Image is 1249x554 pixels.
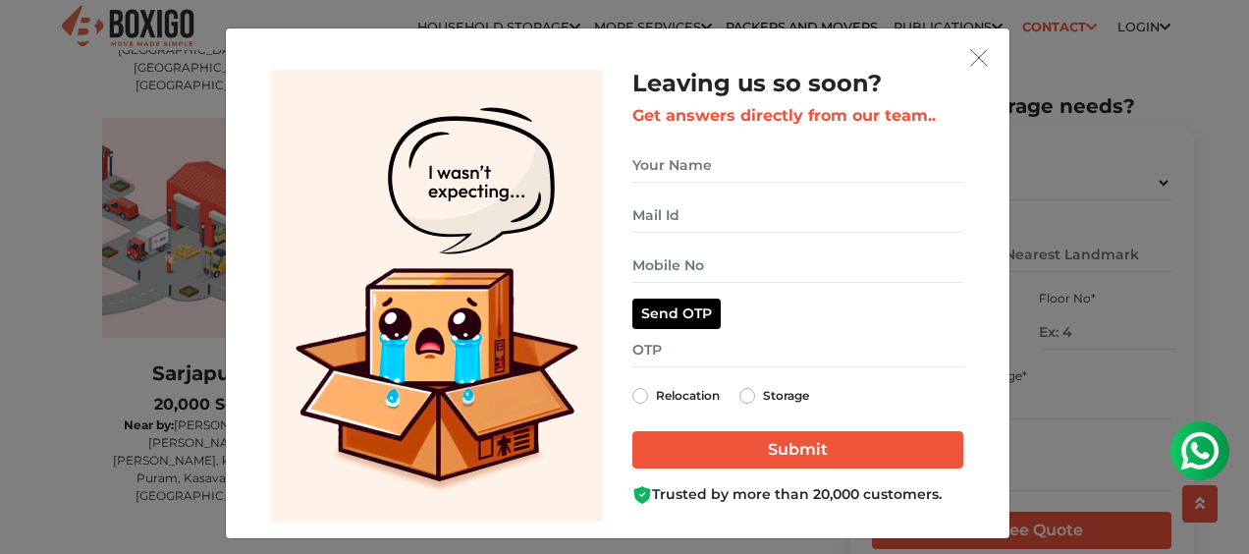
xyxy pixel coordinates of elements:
input: Submit [632,431,963,469]
h3: Get answers directly from our team.. [632,106,963,125]
img: whatsapp-icon.svg [20,20,59,59]
img: exit [970,49,988,67]
img: Boxigo Customer Shield [632,485,652,505]
input: OTP [632,333,963,367]
input: Mail Id [632,198,963,233]
button: Send OTP [632,299,721,329]
label: Storage [763,384,809,408]
h2: Leaving us so soon? [632,70,963,98]
div: Trusted by more than 20,000 customers. [632,484,963,505]
img: Lead Welcome Image [271,70,603,523]
input: Your Name [632,148,963,183]
input: Mobile No [632,249,963,283]
label: Relocation [656,384,720,408]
